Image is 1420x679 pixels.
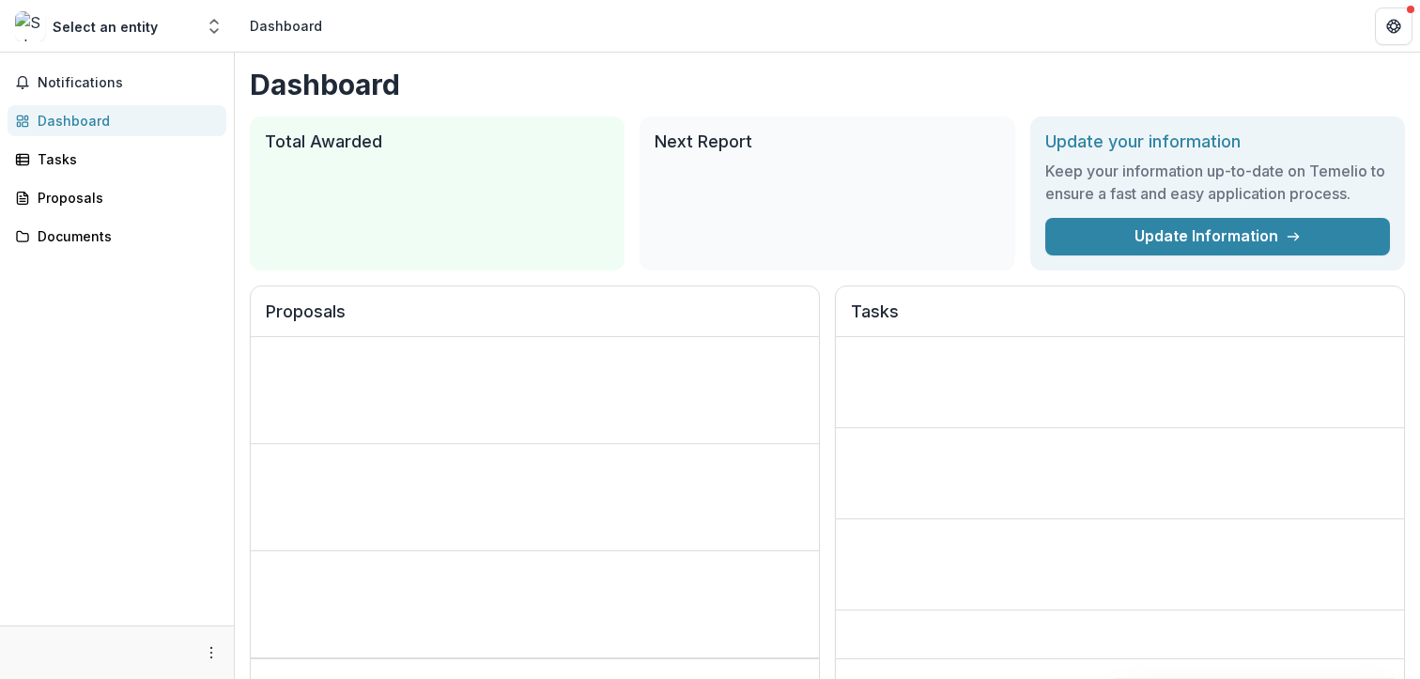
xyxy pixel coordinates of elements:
h2: Total Awarded [265,131,610,152]
a: Update Information [1045,218,1390,255]
span: Notifications [38,75,219,91]
div: Dashboard [38,111,211,131]
img: Select an entity [15,11,45,41]
div: Select an entity [53,17,158,37]
h3: Keep your information up-to-date on Temelio to ensure a fast and easy application process. [1045,160,1390,205]
h2: Tasks [851,301,1389,337]
a: Documents [8,221,226,252]
div: Documents [38,226,211,246]
div: Tasks [38,149,211,169]
h2: Update your information [1045,131,1390,152]
h2: Next Report [655,131,999,152]
a: Tasks [8,144,226,175]
button: Notifications [8,68,226,98]
a: Dashboard [8,105,226,136]
h2: Proposals [266,301,804,337]
button: More [200,641,223,664]
button: Get Help [1375,8,1412,45]
button: Open entity switcher [201,8,227,45]
a: Proposals [8,182,226,213]
div: Dashboard [250,16,322,36]
nav: breadcrumb [242,12,330,39]
div: Proposals [38,188,211,208]
h1: Dashboard [250,68,1405,101]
